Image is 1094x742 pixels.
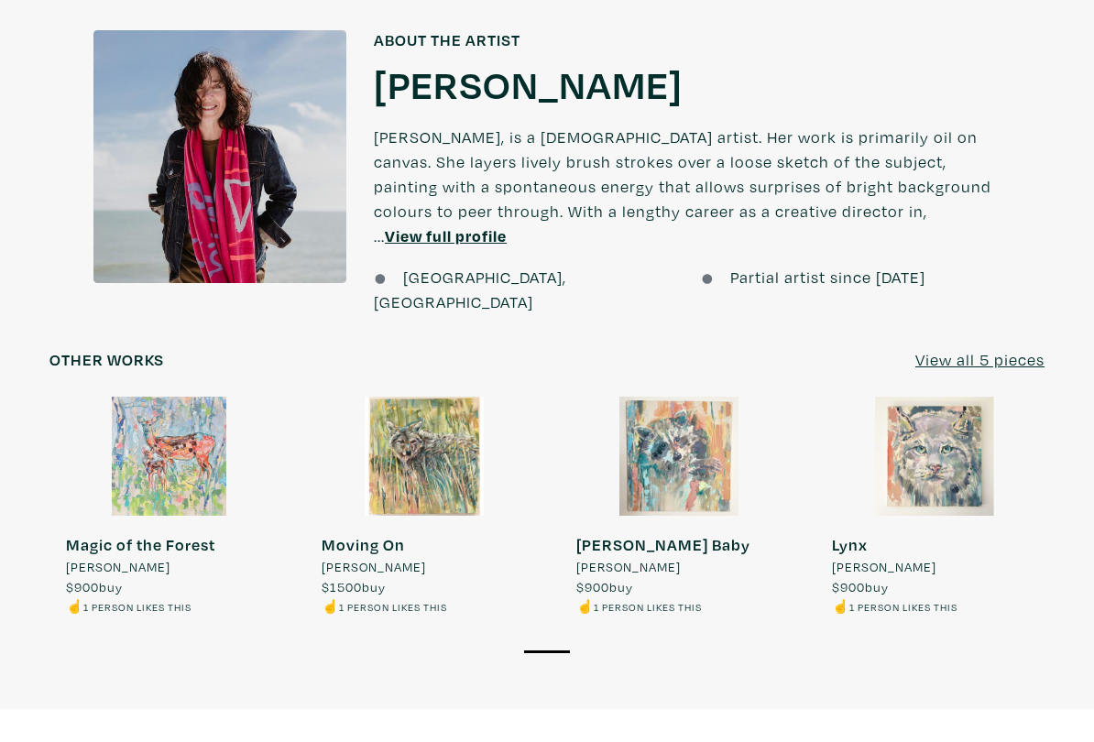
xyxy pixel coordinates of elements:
p: [PERSON_NAME], is a [DEMOGRAPHIC_DATA] artist. Her work is primarily oil on canvas. She layers li... [374,108,1001,265]
span: [GEOGRAPHIC_DATA], [GEOGRAPHIC_DATA] [374,267,566,312]
li: ☝️ [66,596,215,617]
span: buy [66,578,123,595]
span: [PERSON_NAME] [832,557,936,577]
a: Lynx [PERSON_NAME] $900buy ☝️1 person likes this [815,397,1055,617]
strong: Moving On [322,534,405,555]
span: $900 [576,578,609,595]
a: Magic of the Forest [PERSON_NAME] $900buy ☝️1 person likes this [49,397,289,617]
span: $900 [66,578,99,595]
li: ☝️ [576,596,750,617]
span: buy [832,578,889,595]
span: $900 [832,578,865,595]
small: 1 person likes this [849,600,957,614]
strong: [PERSON_NAME] Baby [576,534,750,555]
a: Moving On [PERSON_NAME] $1500buy ☝️1 person likes this [305,397,544,617]
span: [PERSON_NAME] [322,557,426,577]
span: buy [322,578,386,595]
li: ☝️ [832,596,957,617]
small: 1 person likes this [339,600,447,614]
a: View all 5 pieces [915,347,1045,372]
strong: Lynx [832,534,868,555]
span: buy [576,578,633,595]
h6: Other works [49,350,164,370]
span: [PERSON_NAME] [576,557,681,577]
u: View all 5 pieces [915,349,1045,370]
strong: Magic of the Forest [66,534,215,555]
h6: About the artist [374,30,1001,50]
a: [PERSON_NAME] Baby [PERSON_NAME] $900buy ☝️1 person likes this [560,397,799,617]
li: ☝️ [322,596,447,617]
span: Partial artist since [DATE] [730,267,925,288]
small: 1 person likes this [594,600,702,614]
span: [PERSON_NAME] [66,557,170,577]
small: 1 person likes this [83,600,191,614]
button: 1 of 1 [524,650,570,653]
a: [PERSON_NAME] [374,59,683,108]
a: View full profile [385,225,507,246]
span: $1500 [322,578,362,595]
